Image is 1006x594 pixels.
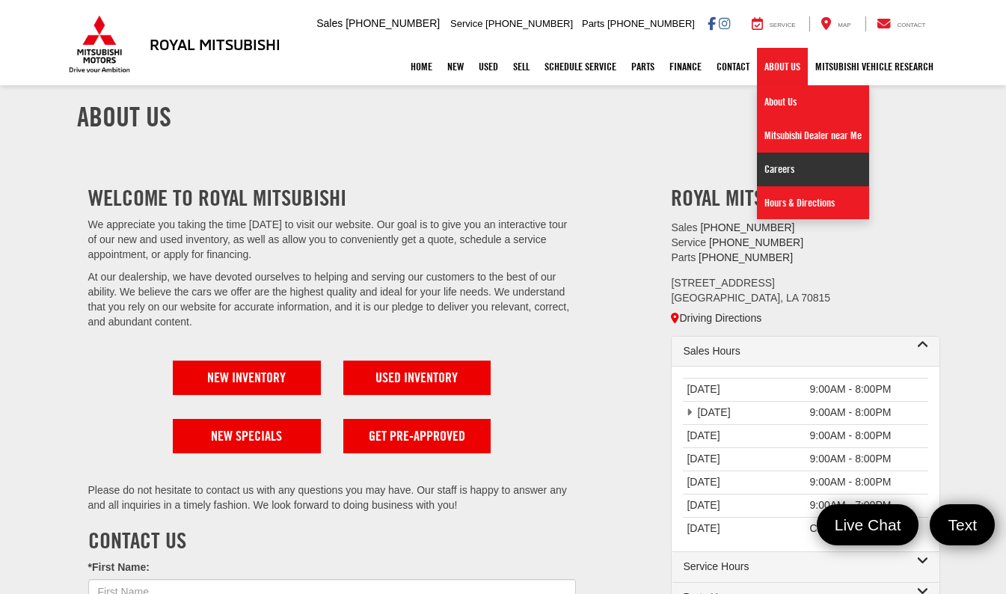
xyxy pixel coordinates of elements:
[708,17,716,29] a: Facebook: Click to visit our Facebook page
[671,276,940,306] address: [STREET_ADDRESS] [GEOGRAPHIC_DATA], LA 70815
[173,419,320,453] a: New Specials
[806,379,928,402] td: 9:00AM - 8:00PM
[537,48,624,85] a: Schedule Service: Opens in a new tab
[88,528,576,553] h2: Contact Us
[607,18,695,29] span: [PHONE_NUMBER]
[757,48,808,85] a: About Us
[740,16,807,31] a: Service
[683,344,928,359] a: Sales Hours
[699,251,793,263] span: [PHONE_NUMBER]
[683,379,806,402] td: [DATE]
[865,16,937,31] a: Contact
[806,448,928,471] td: 9:00AM - 8:00PM
[88,560,150,575] label: *First Name:
[343,419,491,453] a: Get Pre-Approved
[88,483,576,513] p: Please do not hesitate to contact us with any questions you may have. Our staff is happy to answe...
[770,22,796,28] span: Service
[440,48,471,85] a: New
[683,402,806,425] td: [DATE]
[709,236,803,248] span: [PHONE_NUMBER]
[709,48,757,85] a: Contact
[806,495,928,518] td: 9:00AM - 7:00PM
[471,48,506,85] a: Used
[809,16,862,31] a: Map
[699,251,793,263] a: <span class='callNowClass3'>225-452-9594</span>
[757,186,869,219] a: Hours & Directions
[683,425,806,448] td: [DATE]
[838,22,850,28] span: Map
[827,515,909,535] span: Live Chat
[808,48,941,85] a: Mitsubishi Vehicle Research
[940,515,984,535] span: Text
[88,218,576,263] p: We appreciate you taking the time [DATE] to visit our website. Our goal is to give you an interac...
[757,153,869,186] a: Careers
[403,48,440,85] a: Home
[817,504,919,545] a: Live Chat
[757,119,869,153] a: Mitsubishi Dealer near Me
[683,471,806,495] td: [DATE]
[683,448,806,471] td: [DATE]
[683,518,806,540] td: [DATE]
[346,17,440,29] span: [PHONE_NUMBER]
[806,518,928,540] td: Closed
[343,361,491,395] a: Used Inventory
[671,251,696,263] span: Parts
[671,221,697,233] span: Sales
[806,425,928,448] td: 9:00AM - 8:00PM
[700,221,794,233] span: [PHONE_NUMBER]
[683,495,806,518] td: [DATE]
[671,312,761,324] a: Driving Directions
[88,270,576,330] p: At our dealership, we have devoted ourselves to helping and serving our customers to the best of ...
[450,18,482,29] span: Service
[150,36,280,52] h3: Royal Mitsubishi
[582,18,604,29] span: Parts
[709,236,803,248] a: <span class='callNowClass2'>225-475-9636</span>
[485,18,573,29] span: [PHONE_NUMBER]
[662,48,709,85] a: Finance
[506,48,537,85] a: Sell
[671,236,706,248] span: Service
[806,402,928,425] td: 9:00AM - 8:00PM
[683,560,928,575] a: Service Hours
[700,221,794,233] a: <span class='callNowClass'>225-635-8364</span>
[719,17,730,29] a: Instagram: Click to visit our Instagram page
[173,361,320,395] a: New Inventory
[77,102,930,132] h1: About Us
[757,85,869,119] a: About Us
[671,186,940,210] h2: Royal Mitsubishi
[624,48,662,85] a: Parts: Opens in a new tab
[316,17,343,29] span: Sales
[897,22,925,28] span: Contact
[66,15,133,73] img: Mitsubishi
[930,504,995,545] a: Text
[88,186,576,210] h2: Welcome to Royal Mitsubishi
[806,471,928,495] td: 9:00AM - 8:00PM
